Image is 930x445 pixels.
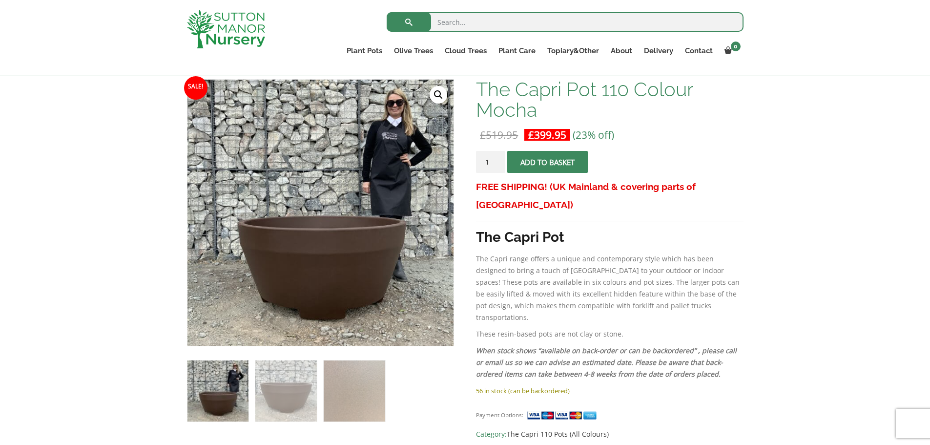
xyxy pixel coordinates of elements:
h1: The Capri Pot 110 Colour Mocha [476,79,743,120]
img: payment supported [527,410,600,421]
strong: The Capri Pot [476,229,564,245]
bdi: 519.95 [480,128,518,142]
h3: FREE SHIPPING! (UK Mainland & covering parts of [GEOGRAPHIC_DATA]) [476,178,743,214]
p: 56 in stock (can be backordered) [476,385,743,397]
span: Category: [476,428,743,440]
button: Add to basket [507,151,588,173]
a: Contact [679,44,719,58]
small: Payment Options: [476,411,523,419]
span: 0 [731,42,741,51]
span: (23% off) [573,128,614,142]
a: About [605,44,638,58]
img: The Capri Pot 110 Colour Mocha - Image 3 [324,360,385,422]
input: Product quantity [476,151,505,173]
a: Delivery [638,44,679,58]
span: £ [480,128,486,142]
img: The Capri Pot 110 Colour Mocha [187,360,248,422]
input: Search... [387,12,744,32]
span: £ [528,128,534,142]
a: Olive Trees [388,44,439,58]
p: The Capri range offers a unique and contemporary style which has been designed to bring a touch o... [476,253,743,323]
a: Topiary&Other [541,44,605,58]
a: 0 [719,44,744,58]
a: Plant Care [493,44,541,58]
img: The Capri Pot 110 Colour Mocha - Image 2 [255,360,316,422]
em: When stock shows “available on back-order or can be backordered” , please call or email us so we ... [476,346,737,379]
p: These resin-based pots are not clay or stone. [476,328,743,340]
a: The Capri 110 Pots (All Colours) [507,429,609,439]
bdi: 399.95 [528,128,566,142]
a: View full-screen image gallery [430,86,447,104]
a: Plant Pots [341,44,388,58]
span: Sale! [184,76,207,100]
a: Cloud Trees [439,44,493,58]
img: logo [187,10,265,48]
